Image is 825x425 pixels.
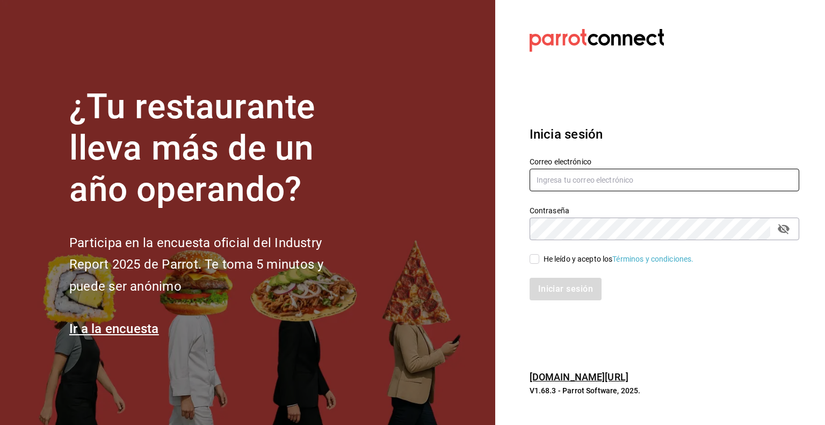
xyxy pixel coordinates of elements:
a: Ir a la encuesta [69,321,159,336]
input: Ingresa tu correo electrónico [530,169,799,191]
h3: Inicia sesión [530,125,799,144]
h2: Participa en la encuesta oficial del Industry Report 2025 de Parrot. Te toma 5 minutos y puede se... [69,232,359,298]
a: Términos y condiciones. [612,255,693,263]
label: Contraseña [530,207,799,214]
a: [DOMAIN_NAME][URL] [530,371,628,383]
h1: ¿Tu restaurante lleva más de un año operando? [69,87,359,210]
div: He leído y acepto los [544,254,694,265]
p: V1.68.3 - Parrot Software, 2025. [530,385,799,396]
label: Correo electrónico [530,158,799,165]
button: passwordField [775,220,793,238]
